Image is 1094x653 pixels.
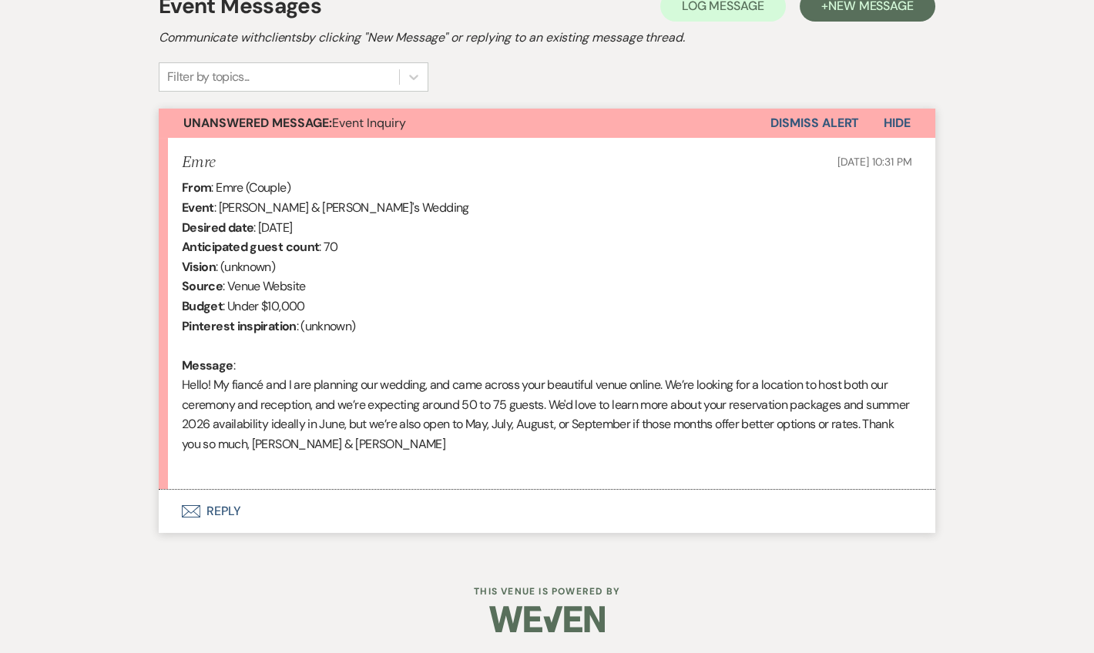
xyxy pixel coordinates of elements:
button: Reply [159,490,935,533]
button: Dismiss Alert [770,109,859,138]
b: Event [182,199,214,216]
b: From [182,179,211,196]
button: Hide [859,109,935,138]
b: Vision [182,259,216,275]
div: : Emre (Couple) : [PERSON_NAME] & [PERSON_NAME]'s Wedding : [DATE] : 70 : (unknown) : Venue Websi... [182,178,912,474]
b: Budget [182,298,223,314]
span: [DATE] 10:31 PM [837,155,912,169]
strong: Unanswered Message: [183,115,332,131]
b: Pinterest inspiration [182,318,297,334]
span: Hide [884,115,911,131]
h5: Emre [182,153,215,172]
img: Weven Logo [489,592,605,646]
b: Anticipated guest count [182,239,319,255]
div: Filter by topics... [167,68,250,86]
b: Desired date [182,219,253,236]
h2: Communicate with clients by clicking "New Message" or replying to an existing message thread. [159,28,935,47]
span: Event Inquiry [183,115,406,131]
b: Message [182,357,233,373]
b: Source [182,278,223,294]
button: Unanswered Message:Event Inquiry [159,109,770,138]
